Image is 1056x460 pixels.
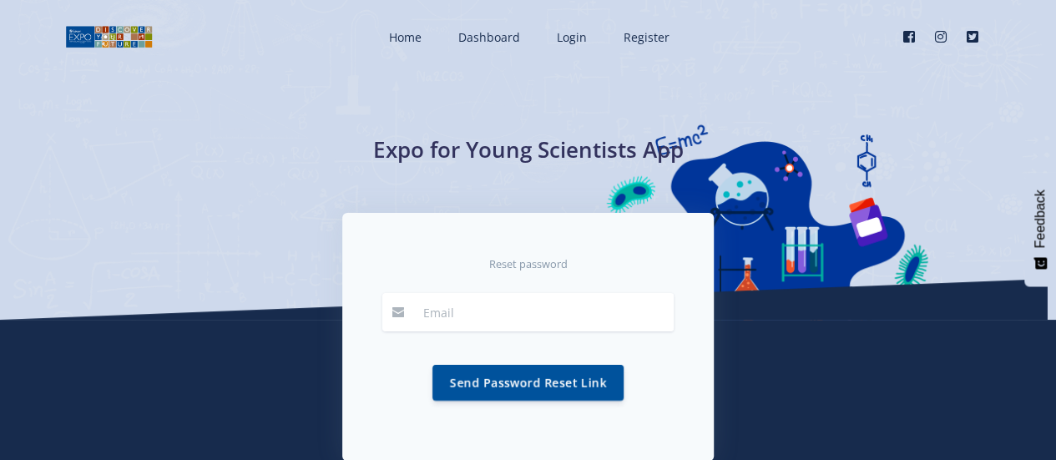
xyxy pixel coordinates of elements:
button: Feedback - Show survey [1024,173,1056,286]
span: Register [624,29,669,45]
a: Register [607,15,683,59]
a: Dashboard [442,15,533,59]
a: Login [540,15,600,59]
input: Email [413,293,674,331]
span: Dashboard [458,29,520,45]
a: Home [372,15,435,59]
span: Feedback [1033,190,1048,248]
img: logo01.png [65,24,153,49]
small: Reset password [489,256,568,271]
span: Login [557,29,587,45]
button: Send Password Reset Link [432,365,624,401]
span: Home [389,29,422,45]
h1: Expo for Young Scientists App [224,134,833,166]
